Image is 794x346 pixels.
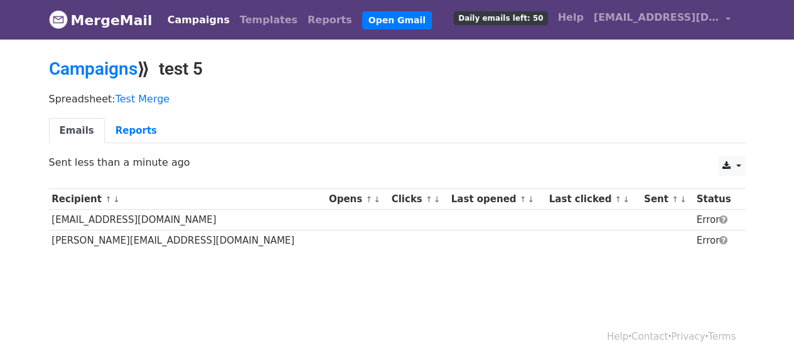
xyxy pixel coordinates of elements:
[365,195,372,204] a: ↑
[235,8,303,33] a: Templates
[49,7,153,33] a: MergeMail
[454,11,547,25] span: Daily emails left: 50
[49,58,137,79] a: Campaigns
[589,5,736,35] a: [EMAIL_ADDRESS][DOMAIN_NAME]
[49,118,105,144] a: Emails
[105,118,168,144] a: Reports
[513,20,794,346] iframe: Chat Widget
[49,210,326,230] td: [EMAIL_ADDRESS][DOMAIN_NAME]
[49,189,326,210] th: Recipient
[113,195,120,204] a: ↓
[362,11,432,30] a: Open Gmail
[448,189,546,210] th: Last opened
[49,10,68,29] img: MergeMail logo
[49,58,746,80] h2: ⟫ test 5
[303,8,357,33] a: Reports
[49,156,746,169] p: Sent less than a minute ago
[389,189,448,210] th: Clicks
[326,189,389,210] th: Opens
[553,5,589,30] a: Help
[426,195,432,204] a: ↑
[163,8,235,33] a: Campaigns
[49,92,746,105] p: Spreadsheet:
[594,10,719,25] span: [EMAIL_ADDRESS][DOMAIN_NAME]
[373,195,380,204] a: ↓
[449,5,552,30] a: Daily emails left: 50
[115,93,170,105] a: Test Merge
[49,230,326,251] td: [PERSON_NAME][EMAIL_ADDRESS][DOMAIN_NAME]
[434,195,441,204] a: ↓
[105,195,112,204] a: ↑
